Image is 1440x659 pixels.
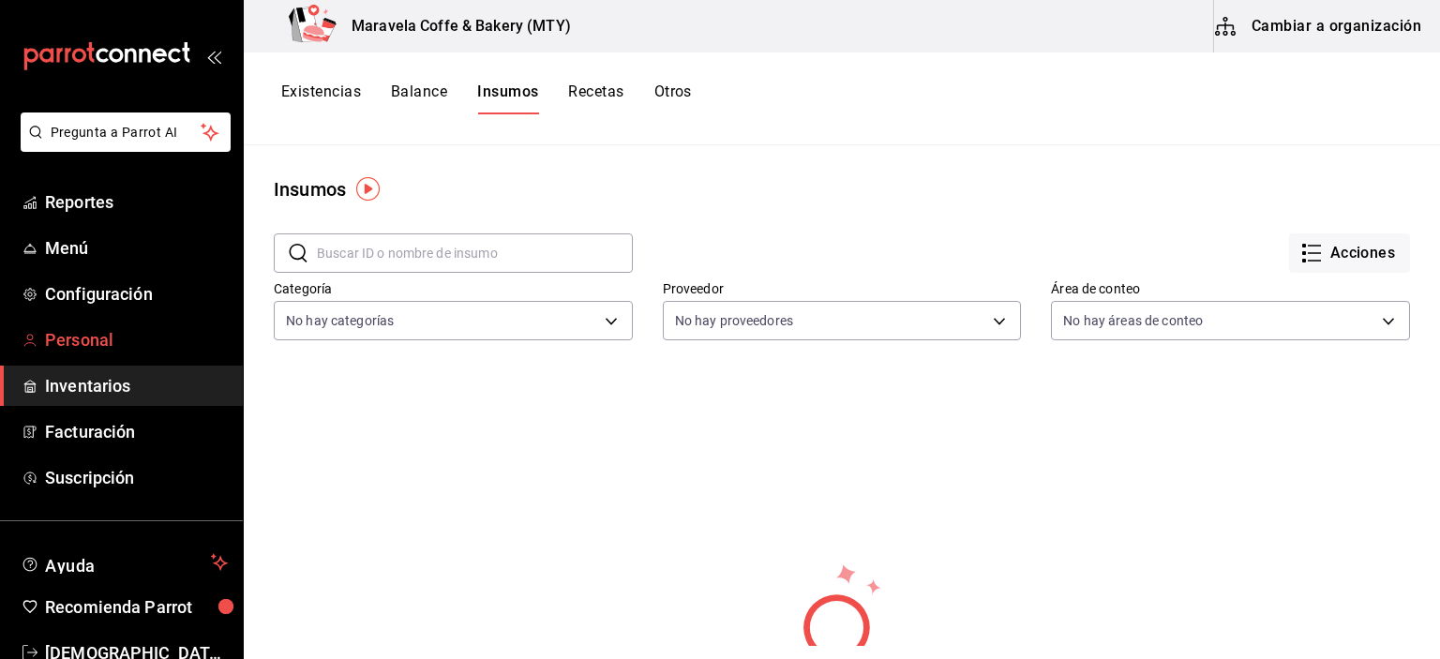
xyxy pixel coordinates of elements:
[45,235,228,261] span: Menú
[274,282,633,295] label: Categoría
[281,82,692,114] div: navigation tabs
[286,311,394,330] span: No hay categorías
[21,112,231,152] button: Pregunta a Parrot AI
[1051,282,1410,295] label: Área de conteo
[675,311,793,330] span: No hay proveedores
[1289,233,1410,273] button: Acciones
[45,551,203,574] span: Ayuda
[477,82,538,114] button: Insumos
[206,49,221,64] button: open_drawer_menu
[51,123,202,142] span: Pregunta a Parrot AI
[45,594,228,620] span: Recomienda Parrot
[663,282,1022,295] label: Proveedor
[274,175,346,203] div: Insumos
[1063,311,1203,330] span: No hay áreas de conteo
[337,15,571,37] h3: Maravela Coffe & Bakery (MTY)
[45,281,228,307] span: Configuración
[391,82,447,114] button: Balance
[45,189,228,215] span: Reportes
[45,327,228,352] span: Personal
[45,373,228,398] span: Inventarios
[568,82,623,114] button: Recetas
[45,419,228,444] span: Facturación
[356,177,380,201] img: Tooltip marker
[654,82,692,114] button: Otros
[317,234,633,272] input: Buscar ID o nombre de insumo
[281,82,361,114] button: Existencias
[13,136,231,156] a: Pregunta a Parrot AI
[45,465,228,490] span: Suscripción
